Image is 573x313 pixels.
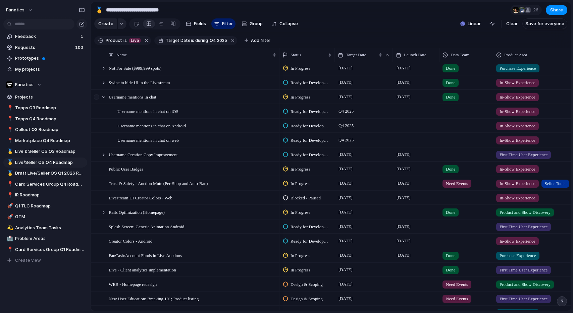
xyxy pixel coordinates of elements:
[7,224,12,232] div: 💫
[3,158,87,168] a: 🥇Live/Seller OS Q4 Roadmap
[446,79,455,86] span: Done
[241,36,274,45] button: Add filter
[6,137,13,144] button: 📍
[291,252,310,259] span: In Progress
[15,33,79,40] span: Feedback
[395,223,412,231] span: [DATE]
[3,190,87,200] a: 📍IR Roadmap
[337,295,354,303] span: [DATE]
[3,223,87,233] div: 💫Analytics Team Tasks
[123,38,127,44] span: is
[15,66,85,73] span: My projects
[3,5,36,15] button: fanatics
[468,20,481,27] span: Linear
[500,123,535,129] span: In-Show Experience
[337,237,354,245] span: [DATE]
[500,281,551,288] span: Product and Show Discovery
[500,65,536,72] span: Purchase Experience
[446,267,455,273] span: Done
[6,159,13,166] button: 🥇
[7,126,12,134] div: 📍
[500,108,535,115] span: In-Show Experience
[3,201,87,211] a: 🚀Q1 TLC Roadmap
[506,20,518,27] span: Clear
[458,19,483,29] button: Linear
[500,238,535,245] span: In-Show Experience
[291,281,323,288] span: Design & Scoping
[6,105,13,111] button: 📍
[3,64,87,74] a: My projects
[446,281,468,288] span: Need Events
[291,238,329,245] span: Ready for Development
[337,122,355,130] span: Q4 2025
[3,43,87,53] a: Requests100
[15,192,85,198] span: IR Roadmap
[3,179,87,189] a: 📍Card Services Group Q4 Roadmap
[238,18,266,29] button: Group
[545,180,566,187] span: Seller Tools
[250,20,263,27] span: Group
[6,170,13,177] button: 🥇
[94,5,105,15] button: 🥇
[3,168,87,178] div: 🥇Draft Live/Seller OS Q1 2026 Roadmap
[7,159,12,166] div: 🥇
[337,194,354,202] span: [DATE]
[337,251,354,259] span: [DATE]
[395,78,412,86] span: [DATE]
[337,150,354,159] span: [DATE]
[122,37,128,44] button: is
[190,37,209,44] button: isduring
[291,224,329,230] span: Ready for Development
[109,223,184,230] span: Splash Screen: Generic Animation Android
[7,191,12,199] div: 📍
[500,224,548,230] span: First Time User Experience
[15,257,41,264] span: Create view
[98,20,113,27] span: Create
[7,246,12,253] div: 📍
[15,159,85,166] span: Live/Seller OS Q4 Roadmap
[6,181,13,188] button: 📍
[500,166,535,173] span: In-Show Experience
[500,209,551,216] span: Product and Show Discovery
[15,213,85,220] span: GTM
[117,136,179,144] span: Username mentions in chat on web
[208,37,228,44] button: Q4 2025
[395,165,412,173] span: [DATE]
[3,125,87,135] div: 📍Collect Q3 Roadmap
[3,32,87,42] a: Feedback1
[337,165,354,173] span: [DATE]
[291,108,329,115] span: Ready for Development
[15,235,85,242] span: Problem Areas
[291,166,310,173] span: In Progress
[15,246,85,253] span: Card Services Group Q1 Roadmap
[6,116,13,122] button: 📍
[109,295,199,302] span: New User Education: Breaking 101; Product listing
[500,94,535,101] span: In-Show Experience
[7,213,12,221] div: 🚀
[194,38,208,44] span: during
[3,103,87,113] a: 📍Topps Q3 Roadmap
[291,151,329,158] span: Ready for Development
[15,137,85,144] span: Marketplace Q4 Roadmap
[3,234,87,244] div: 🏥Problem Areas
[3,114,87,124] a: 📍Topps Q4 Roadmap
[6,192,13,198] button: 📍
[337,208,354,216] span: [DATE]
[6,246,13,253] button: 📍
[106,38,122,44] span: Product
[525,20,564,27] span: Save for everyone
[337,223,354,231] span: [DATE]
[279,20,298,27] span: Collapse
[395,194,412,202] span: [DATE]
[500,296,548,302] span: First Time User Experience
[117,122,186,129] span: Username mentions in chat on Android
[109,93,156,101] span: Username mentions in chat
[116,52,127,58] span: Name
[446,180,468,187] span: Need Events
[446,94,455,101] span: Done
[550,7,563,13] span: Share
